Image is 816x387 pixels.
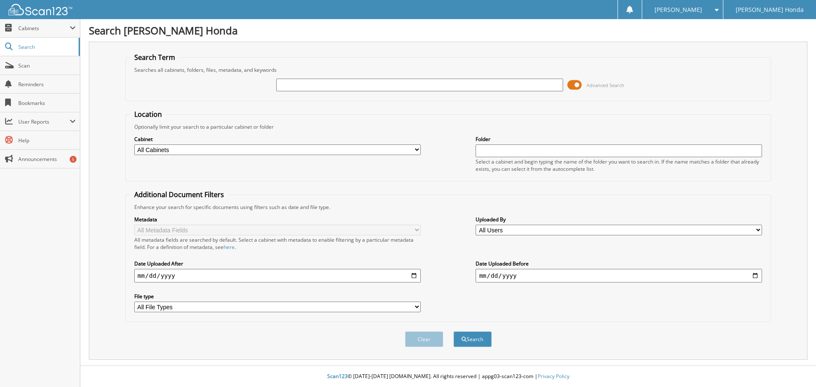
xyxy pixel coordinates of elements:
div: Select a cabinet and begin typing the name of the folder you want to search in. If the name match... [476,158,762,172]
div: All metadata fields are searched by default. Select a cabinet with metadata to enable filtering b... [134,236,421,251]
a: here [224,243,235,251]
span: User Reports [18,118,70,125]
button: Clear [405,331,443,347]
span: Search [18,43,74,51]
div: 5 [70,156,76,163]
label: Date Uploaded Before [476,260,762,267]
span: Bookmarks [18,99,76,107]
span: Help [18,137,76,144]
span: Reminders [18,81,76,88]
input: start [134,269,421,282]
div: Searches all cabinets, folders, files, metadata, and keywords [130,66,767,73]
a: Privacy Policy [538,373,569,380]
span: Scan123 [327,373,348,380]
span: Scan [18,62,76,69]
legend: Location [130,110,166,119]
iframe: Chat Widget [773,346,816,387]
label: Uploaded By [476,216,762,223]
label: Cabinet [134,136,421,143]
h1: Search [PERSON_NAME] Honda [89,23,807,37]
span: Cabinets [18,25,70,32]
span: [PERSON_NAME] [654,7,702,12]
img: scan123-logo-white.svg [8,4,72,15]
label: File type [134,293,421,300]
legend: Additional Document Filters [130,190,228,199]
div: Optionally limit your search to a particular cabinet or folder [130,123,767,130]
span: Announcements [18,155,76,163]
input: end [476,269,762,282]
span: [PERSON_NAME] Honda [736,7,804,12]
legend: Search Term [130,53,179,62]
label: Date Uploaded After [134,260,421,267]
button: Search [453,331,492,347]
div: Enhance your search for specific documents using filters such as date and file type. [130,203,767,211]
label: Folder [476,136,762,143]
label: Metadata [134,216,421,223]
div: © [DATE]-[DATE] [DOMAIN_NAME]. All rights reserved | appg03-scan123-com | [80,366,816,387]
span: Advanced Search [586,82,624,88]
